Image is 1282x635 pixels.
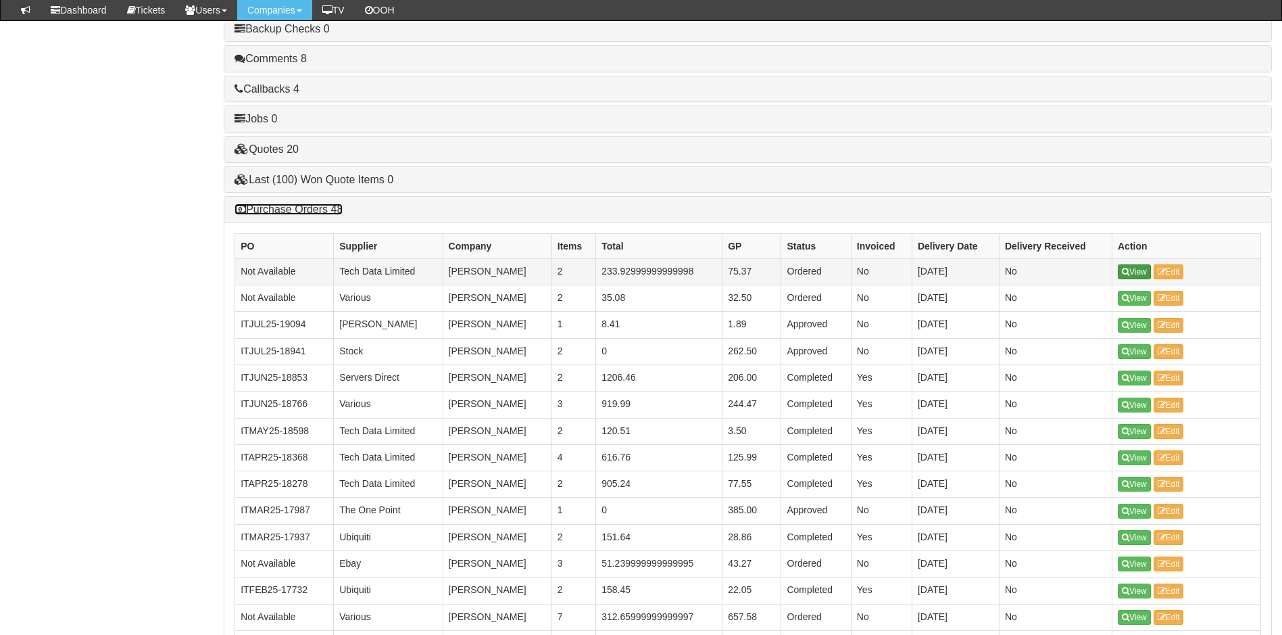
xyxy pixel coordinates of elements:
td: 7 [551,604,595,630]
td: No [999,524,1112,550]
a: Quotes 20 [235,143,299,155]
td: 1 [551,498,595,524]
td: [PERSON_NAME] [443,471,551,498]
td: 120.51 [596,418,722,444]
a: Edit [1154,264,1184,279]
td: 616.76 [596,444,722,471]
td: ITFEB25-17732 [235,578,334,604]
th: Action [1112,233,1260,258]
td: Completed [781,392,851,418]
th: Delivery Received [999,233,1112,258]
a: Edit [1154,450,1184,465]
td: [DATE] [912,444,999,471]
th: Supplier [334,233,443,258]
td: Yes [851,471,912,498]
td: [PERSON_NAME] [443,498,551,524]
td: ITAPR25-18278 [235,471,334,498]
td: Ubiquiti [334,524,443,550]
td: Not Available [235,551,334,578]
td: ITJUN25-18766 [235,392,334,418]
td: The One Point [334,498,443,524]
td: 2 [551,471,595,498]
td: No [999,551,1112,578]
td: No [999,578,1112,604]
td: 2 [551,258,595,285]
td: [PERSON_NAME] [443,418,551,444]
td: 1206.46 [596,364,722,391]
td: Ordered [781,285,851,312]
th: Items [551,233,595,258]
a: Edit [1154,398,1184,413]
th: Status [781,233,851,258]
td: Approved [781,338,851,364]
td: [PERSON_NAME] [443,364,551,391]
td: [PERSON_NAME] [443,392,551,418]
td: Various [334,285,443,312]
a: Backup Checks 0 [235,23,330,34]
td: 32.50 [722,285,781,312]
td: No [851,604,912,630]
td: No [851,551,912,578]
td: No [851,285,912,312]
td: [DATE] [912,312,999,338]
td: No [999,285,1112,312]
td: Servers Direct [334,364,443,391]
th: PO [235,233,334,258]
td: ITMAY25-18598 [235,418,334,444]
td: Tech Data Limited [334,258,443,285]
td: 233.92999999999998 [596,258,722,285]
th: Company [443,233,551,258]
td: ITMAR25-17937 [235,524,334,550]
a: Comments 8 [235,53,307,64]
td: Yes [851,524,912,550]
td: 206.00 [722,364,781,391]
td: 2 [551,524,595,550]
td: 385.00 [722,498,781,524]
td: [DATE] [912,578,999,604]
a: Edit [1154,477,1184,492]
td: 905.24 [596,471,722,498]
td: Tech Data Limited [334,444,443,471]
td: No [999,312,1112,338]
td: 1.89 [722,312,781,338]
td: ITJUL25-19094 [235,312,334,338]
td: 312.65999999999997 [596,604,722,630]
th: Invoiced [851,233,912,258]
td: 2 [551,285,595,312]
td: Approved [781,312,851,338]
td: Yes [851,444,912,471]
td: No [851,258,912,285]
td: Various [334,392,443,418]
td: No [851,338,912,364]
td: No [999,418,1112,444]
td: 8.41 [596,312,722,338]
td: Not Available [235,258,334,285]
a: Edit [1154,504,1184,519]
td: Completed [781,524,851,550]
td: No [999,604,1112,630]
td: [DATE] [912,364,999,391]
td: No [851,498,912,524]
th: GP [722,233,781,258]
td: Tech Data Limited [334,471,443,498]
td: [PERSON_NAME] [443,285,551,312]
a: Edit [1154,318,1184,333]
td: Ubiquiti [334,578,443,604]
td: [PERSON_NAME] [443,312,551,338]
td: 4 [551,444,595,471]
a: View [1118,371,1151,385]
td: Yes [851,578,912,604]
td: Tech Data Limited [334,418,443,444]
td: [PERSON_NAME] [443,551,551,578]
a: Purchase Orders 48 [235,204,343,215]
td: [PERSON_NAME] [443,258,551,285]
td: ITJUL25-18941 [235,338,334,364]
a: Edit [1154,584,1184,598]
td: Completed [781,471,851,498]
td: ITMAR25-17987 [235,498,334,524]
a: View [1118,557,1151,571]
th: Total [596,233,722,258]
td: 22.05 [722,578,781,604]
td: 919.99 [596,392,722,418]
a: View [1118,318,1151,333]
